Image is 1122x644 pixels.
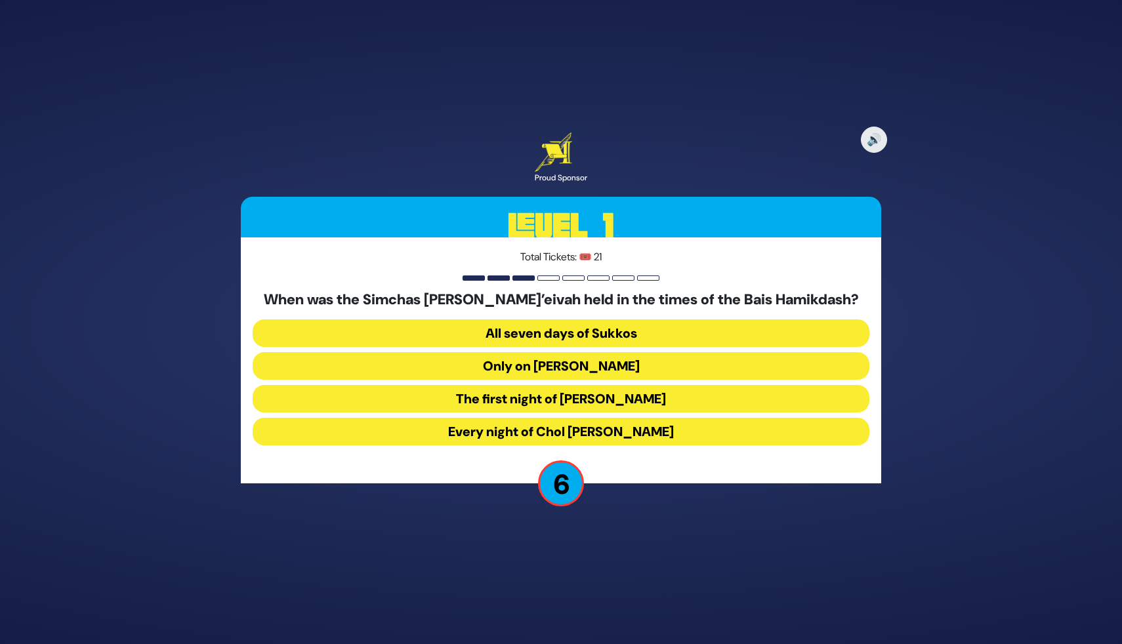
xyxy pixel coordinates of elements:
[253,319,869,347] button: All seven days of Sukkos
[535,132,572,172] img: Artscroll
[253,249,869,265] p: Total Tickets: 🎟️ 21
[535,172,587,184] div: Proud Sponsor
[253,385,869,413] button: The first night of [PERSON_NAME]
[253,291,869,308] h5: When was the Simchas [PERSON_NAME]’eivah held in the times of the Bais Hamikdash?
[861,127,887,153] button: 🔊
[241,197,881,256] h3: Level 1
[253,418,869,445] button: Every night of Chol [PERSON_NAME]
[253,352,869,380] button: Only on [PERSON_NAME]
[538,460,584,506] p: 6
